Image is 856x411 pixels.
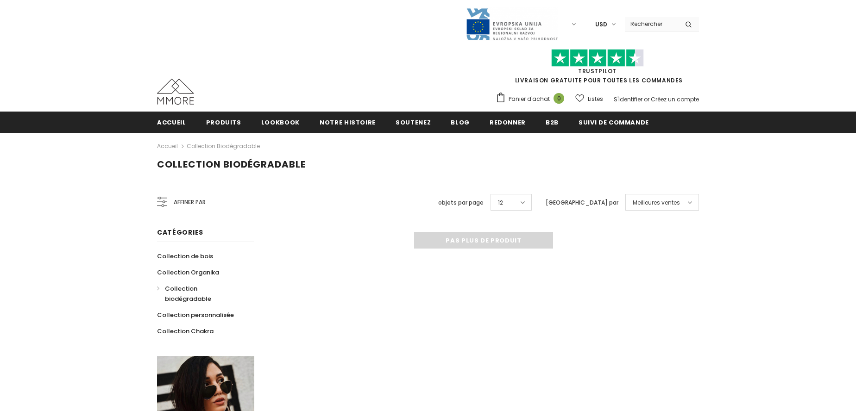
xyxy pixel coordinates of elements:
a: Créez un compte [651,95,699,103]
a: Listes [575,91,603,107]
span: USD [595,20,607,29]
a: Suivi de commande [579,112,649,132]
span: Suivi de commande [579,118,649,127]
a: Accueil [157,112,186,132]
span: Collection Organika [157,268,219,277]
a: Collection de bois [157,248,213,264]
img: Javni Razpis [466,7,558,41]
span: Blog [451,118,470,127]
a: soutenez [396,112,431,132]
label: objets par page [438,198,484,207]
a: Javni Razpis [466,20,558,28]
span: Collection Chakra [157,327,214,336]
a: Collection Organika [157,264,219,280]
span: Meilleures ventes [633,198,680,207]
a: Notre histoire [320,112,376,132]
span: LIVRAISON GRATUITE POUR TOUTES LES COMMANDES [496,53,699,84]
a: S'identifier [614,95,642,103]
span: Collection personnalisée [157,311,234,319]
span: Lookbook [261,118,300,127]
a: Collection biodégradable [187,142,260,150]
span: Collection biodégradable [157,158,306,171]
span: Listes [588,94,603,104]
span: Notre histoire [320,118,376,127]
span: Redonner [490,118,526,127]
span: Panier d'achat [509,94,550,104]
span: 0 [554,93,564,104]
span: Collection de bois [157,252,213,261]
span: B2B [546,118,559,127]
span: Collection biodégradable [165,284,211,303]
a: Accueil [157,141,178,152]
span: Affiner par [174,197,206,207]
a: Blog [451,112,470,132]
a: Collection personnalisée [157,307,234,323]
span: 12 [498,198,503,207]
a: Panier d'achat 0 [496,92,569,106]
span: Produits [206,118,241,127]
a: Collection Chakra [157,323,214,339]
a: Redonner [490,112,526,132]
span: Catégories [157,228,203,237]
a: TrustPilot [578,67,617,75]
span: or [644,95,649,103]
a: B2B [546,112,559,132]
a: Lookbook [261,112,300,132]
label: [GEOGRAPHIC_DATA] par [546,198,618,207]
input: Search Site [625,17,678,31]
a: Collection biodégradable [157,280,244,307]
img: Cas MMORE [157,79,194,105]
span: soutenez [396,118,431,127]
img: Faites confiance aux étoiles pilotes [551,49,644,67]
a: Produits [206,112,241,132]
span: Accueil [157,118,186,127]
